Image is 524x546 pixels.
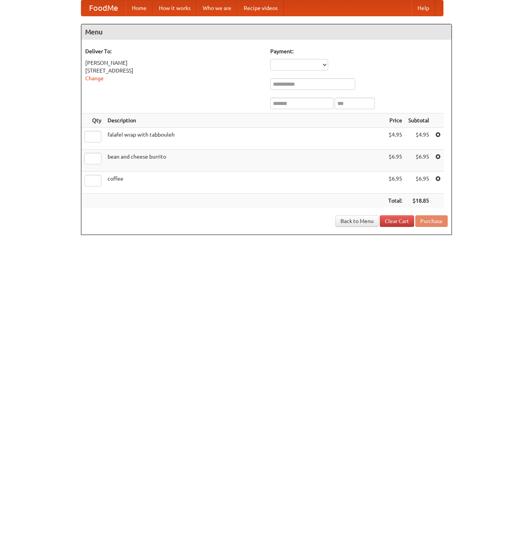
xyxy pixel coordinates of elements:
[385,150,405,172] td: $6.95
[415,215,448,227] button: Purchase
[104,113,385,128] th: Description
[197,0,238,16] a: Who we are
[153,0,197,16] a: How it works
[104,150,385,172] td: bean and cheese burrito
[81,0,126,16] a: FoodMe
[385,113,405,128] th: Price
[405,113,432,128] th: Subtotal
[405,194,432,208] th: $18.85
[126,0,153,16] a: Home
[385,172,405,194] td: $6.95
[81,113,104,128] th: Qty
[104,172,385,194] td: coffee
[405,128,432,150] td: $4.95
[405,172,432,194] td: $6.95
[385,194,405,208] th: Total:
[238,0,284,16] a: Recipe videos
[85,67,263,74] div: [STREET_ADDRESS]
[335,215,379,227] a: Back to Menu
[385,128,405,150] td: $4.95
[85,59,263,67] div: [PERSON_NAME]
[81,24,452,40] h4: Menu
[104,128,385,150] td: falafel wrap with tabbouleh
[405,150,432,172] td: $6.95
[85,47,263,55] h5: Deliver To:
[380,215,414,227] a: Clear Cart
[411,0,435,16] a: Help
[85,75,104,81] a: Change
[270,47,448,55] h5: Payment:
